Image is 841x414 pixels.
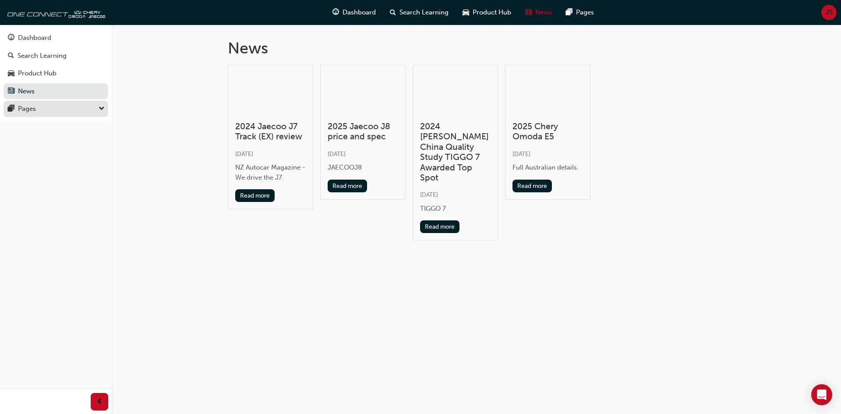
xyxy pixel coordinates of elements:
a: Product Hub [4,65,108,81]
a: 2025 Jaecoo J8 price and spec[DATE]JAECOOJ8Read more [320,65,406,200]
div: TIGGO 7 [420,204,491,214]
span: news-icon [8,88,14,96]
div: NZ Autocar Magazine - We drive the J7. [235,163,306,182]
span: Pages [576,7,594,18]
a: Dashboard [4,30,108,46]
button: DashboardSearch LearningProduct HubNews [4,28,108,101]
button: Read more [512,180,552,192]
span: News [535,7,552,18]
span: pages-icon [566,7,572,18]
div: JAECOOJ8 [328,163,398,173]
a: Search Learning [4,48,108,64]
button: Pages [4,101,108,117]
h1: News [228,39,725,58]
div: Full Australian details. [512,163,583,173]
h3: 2025 Chery Omoda E5 [512,121,583,142]
span: Product Hub [473,7,511,18]
div: Open Intercom Messenger [811,384,832,405]
a: car-iconProduct Hub [456,4,518,21]
h3: 2024 [PERSON_NAME] China Quality Study TIGGO 7 Awarded Top Spot [420,121,491,183]
h3: 2025 Jaecoo J8 price and spec [328,121,398,142]
span: car-icon [8,70,14,78]
a: pages-iconPages [559,4,601,21]
a: 2024 [PERSON_NAME] China Quality Study TIGGO 7 Awarded Top Spot[DATE]TIGGO 7Read more [413,65,498,241]
a: news-iconNews [518,4,559,21]
a: 2025 Chery Omoda E5[DATE]Full Australian details.Read more [505,65,590,200]
div: Search Learning [18,51,67,61]
span: guage-icon [8,34,14,42]
img: oneconnect [4,4,105,21]
button: Read more [420,220,460,233]
span: prev-icon [96,396,103,407]
span: [DATE] [328,150,346,158]
span: Dashboard [343,7,376,18]
span: news-icon [525,7,532,18]
span: car-icon [463,7,469,18]
h3: 2024 Jaecoo J7 Track (EX) review [235,121,306,142]
span: JS [826,7,833,18]
span: down-icon [99,103,105,115]
span: Search Learning [399,7,449,18]
button: Read more [328,180,367,192]
a: guage-iconDashboard [325,4,383,21]
span: pages-icon [8,105,14,113]
div: Dashboard [18,33,51,43]
span: guage-icon [332,7,339,18]
span: [DATE] [420,191,438,198]
a: News [4,83,108,99]
button: Read more [235,189,275,202]
a: search-iconSearch Learning [383,4,456,21]
span: [DATE] [235,150,253,158]
div: Product Hub [18,68,57,78]
a: 2024 Jaecoo J7 Track (EX) review[DATE]NZ Autocar Magazine - We drive the J7.Read more [228,65,313,210]
div: Pages [18,104,36,114]
span: search-icon [8,52,14,60]
span: search-icon [390,7,396,18]
span: [DATE] [512,150,530,158]
button: JS [821,5,837,20]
